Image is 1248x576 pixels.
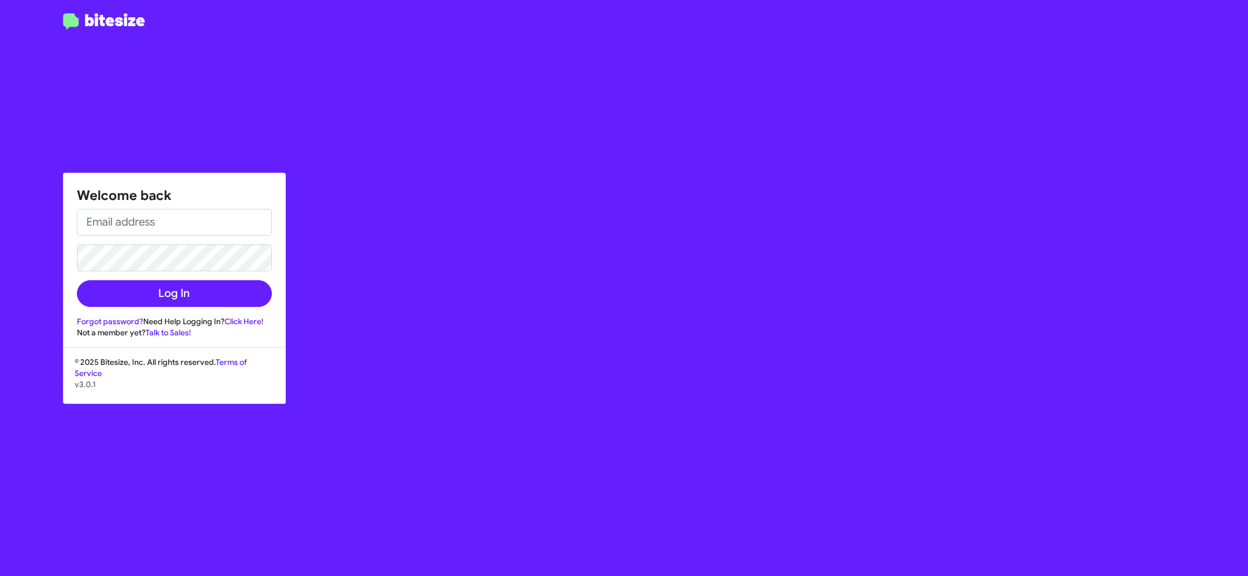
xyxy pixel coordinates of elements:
p: v3.0.1 [75,379,274,390]
div: Not a member yet? [77,327,272,338]
a: Forgot password? [77,316,143,326]
h1: Welcome back [77,187,272,204]
a: Click Here! [225,316,264,326]
input: Email address [77,209,272,236]
a: Talk to Sales! [145,328,191,338]
div: Need Help Logging In? [77,316,272,327]
div: © 2025 Bitesize, Inc. All rights reserved. [64,357,285,403]
button: Log In [77,280,272,307]
a: Terms of Service [75,357,247,378]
